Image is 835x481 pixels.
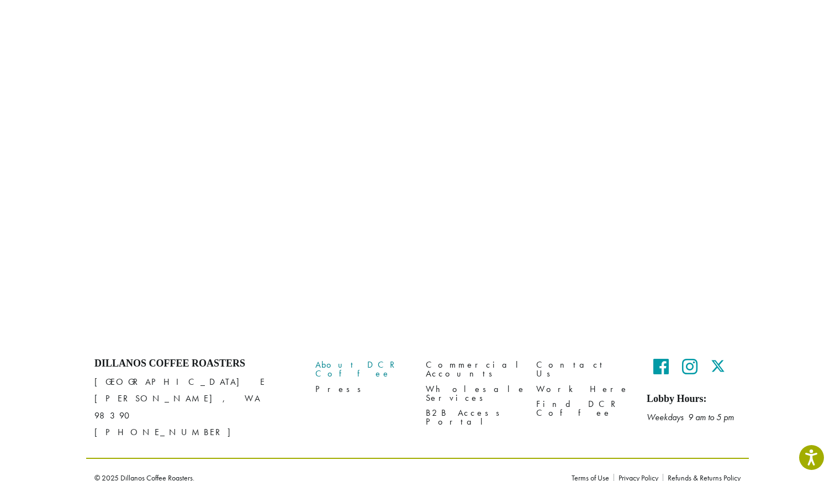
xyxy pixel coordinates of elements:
[647,411,734,423] em: Weekdays 9 am to 5 pm
[94,358,299,370] h4: Dillanos Coffee Roasters
[647,393,741,405] h5: Lobby Hours:
[536,381,630,396] a: Work Here
[315,358,409,381] a: About DCR Coffee
[536,358,630,381] a: Contact Us
[426,405,520,429] a: B2B Access Portal
[536,396,630,420] a: Find DCR Coffee
[94,374,299,440] p: [GEOGRAPHIC_DATA] E [PERSON_NAME], WA 98390 [PHONE_NUMBER]
[426,358,520,381] a: Commercial Accounts
[315,381,409,396] a: Press
[426,381,520,405] a: Wholesale Services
